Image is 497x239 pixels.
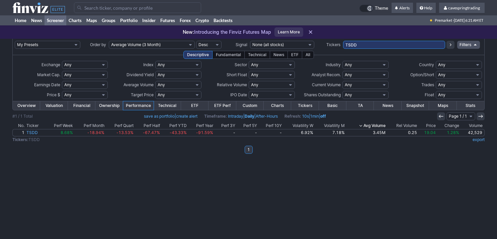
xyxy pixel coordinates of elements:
[25,122,45,129] th: Ticker
[13,129,25,136] a: 1
[204,113,278,120] span: | |
[302,114,309,119] a: 10s
[258,129,283,136] a: -
[437,129,460,136] a: 1.28%
[346,129,387,136] a: 3.45M
[236,42,247,47] span: Signal
[183,51,213,59] div: Descriptive
[230,92,247,97] span: IPO Date
[437,122,460,129] th: Change
[12,15,29,25] a: Home
[214,129,236,136] a: -
[144,113,197,120] span: |
[84,15,99,25] a: Maps
[264,101,291,110] a: Charts
[416,3,436,13] a: Help
[188,129,214,136] a: -91.59%
[314,129,346,136] a: 7.18%
[116,130,134,135] span: -13.53%
[45,122,74,129] th: Perf Week
[374,101,401,110] a: News
[143,62,154,67] span: Index
[123,101,154,110] a: Performance
[204,114,227,119] b: Timeframe:
[283,129,314,136] a: 6.92%
[418,129,437,136] a: 19.04
[310,114,319,119] a: 1min
[74,2,201,13] input: Search
[460,129,484,136] a: 42,529
[45,129,74,136] a: 8.68%
[12,136,340,143] td: TSDD
[181,101,209,110] a: ETF
[188,122,214,129] th: Perf Year
[154,101,181,110] a: Technical
[45,15,66,25] a: Screener
[42,62,60,67] span: Exchange
[326,62,341,67] span: Industry
[209,101,236,110] a: ETF Perf
[196,130,213,135] span: -91.59%
[245,114,254,119] a: Daily
[105,129,135,136] a: -13.53%
[454,15,483,25] span: [DATE] 6:21 AM ET
[25,129,45,136] a: TSDD
[402,101,429,110] a: Snapshot
[457,101,484,110] a: Stats
[447,130,459,135] span: 1.28%
[326,42,340,47] span: Tickers
[387,122,418,129] th: Rel Volume
[161,122,188,129] th: Perf YTD
[183,29,271,35] p: Introducing the Finviz Futures Map
[283,122,314,129] th: Volatility W
[270,51,288,59] div: News
[457,41,480,49] a: Filters
[421,82,434,87] span: Trades
[418,122,437,129] th: Price
[424,130,436,135] span: 19.04
[375,5,388,12] span: Theme
[425,92,434,97] span: Float
[302,51,314,59] div: All
[287,51,302,59] div: ETF
[123,82,154,87] span: Average Volume
[245,146,253,154] a: 1
[66,15,84,25] a: Charts
[228,114,243,119] a: Intraday
[140,15,158,25] a: Insider
[319,101,346,110] a: Basic
[176,114,197,119] a: create alert
[135,129,161,136] a: -67.47%
[47,92,60,97] span: Price $
[291,101,319,110] a: Tickers
[410,72,434,77] span: Option/Short
[74,122,105,129] th: Perf Month
[392,3,413,13] a: Alerts
[217,82,247,87] span: Relative Volume
[95,101,123,110] a: Ownership
[419,62,434,67] span: Country
[256,114,278,119] a: After-Hours
[29,15,45,25] a: News
[258,122,283,129] th: Perf 10Y
[131,92,154,97] span: Target Price
[236,122,258,129] th: Perf 5Y
[439,3,485,13] a: cavespringtrading
[87,130,104,135] span: -18.94%
[12,113,33,120] div: #1 / 1 Total
[227,72,247,77] span: Short Float
[161,129,188,136] a: -43.33%
[346,122,387,129] th: Avg Volume
[158,15,177,25] a: Futures
[74,129,105,136] a: -18.94%
[235,62,247,67] span: Sector
[170,130,187,135] span: -43.33%
[359,5,388,12] a: Theme
[118,15,140,25] a: Portfolio
[127,72,154,77] span: Dividend Yield
[144,114,175,119] a: save as portfolio
[13,101,40,110] a: Overview
[314,122,346,129] th: Volatility M
[429,101,457,110] a: Maps
[387,129,418,136] a: 0.25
